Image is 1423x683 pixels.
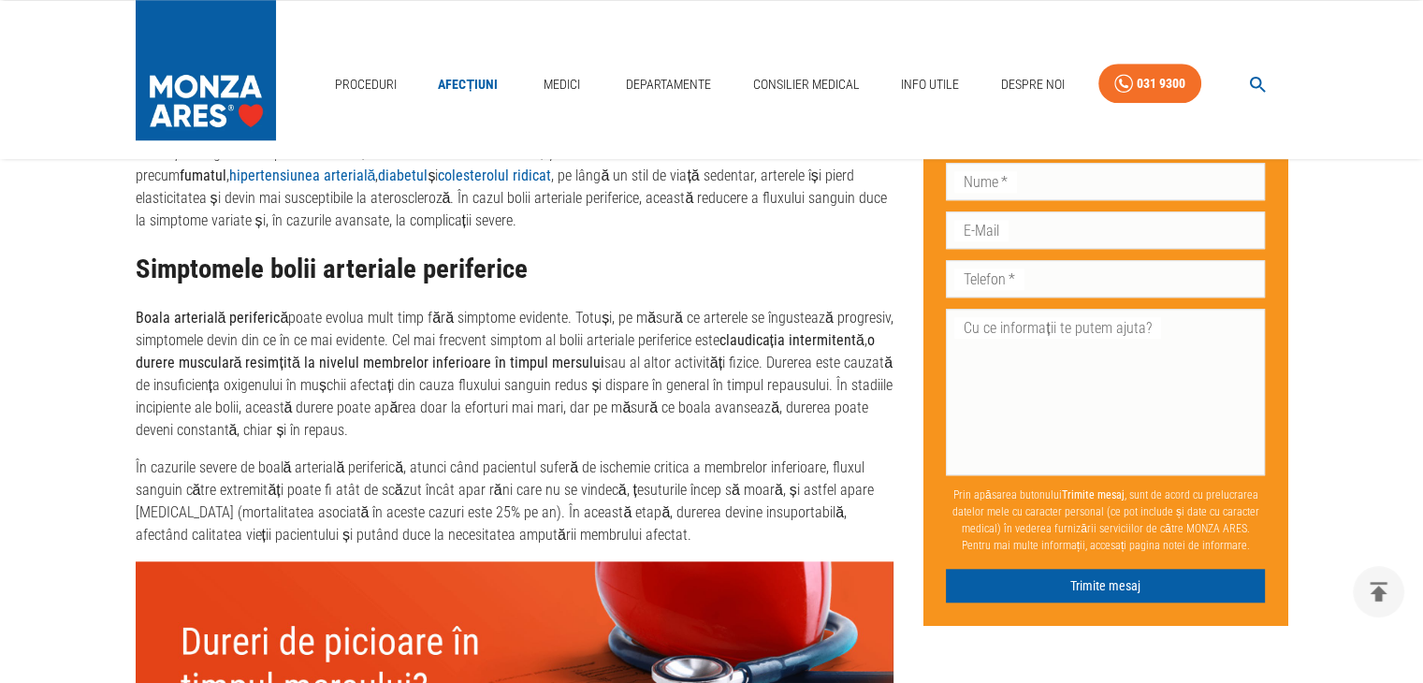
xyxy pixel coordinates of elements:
a: Afecțiuni [430,65,505,104]
p: Prin apăsarea butonului , sunt de acord cu prelucrarea datelor mele cu caracter personal (ce pot ... [946,479,1265,561]
a: Proceduri [327,65,404,104]
h2: Simptomele bolii arteriale periferice [136,254,894,284]
strong: Boala arterială periferică [136,309,289,327]
a: Despre Noi [993,65,1071,104]
strong: o durere musculară resimțită la nivelul membrelor inferioare în timpul mersului [136,331,875,371]
strong: claudicația intermitentă [719,331,864,349]
button: delete [1353,566,1404,618]
div: 031 9300 [1137,72,1185,95]
a: 031 9300 [1098,64,1201,104]
a: Consilier Medical [745,65,866,104]
a: Medici [531,65,591,104]
a: Info Utile [893,65,966,104]
a: diabetul [378,167,428,184]
a: Departamente [618,65,719,104]
a: hipertensiunea arterială [229,167,376,184]
p: În cazurile severe de boală arterială periferică, atunci când pacientul suferă de ischemie critic... [136,457,894,546]
strong: fumatul [180,167,226,184]
button: Trimite mesaj [946,569,1265,603]
b: Trimite mesaj [1062,488,1125,501]
a: colesterolul ridicat [438,167,551,184]
p: poate evolua mult timp fără simptome evidente. Totuși, pe măsură ce arterele se îngustează progre... [136,307,894,442]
